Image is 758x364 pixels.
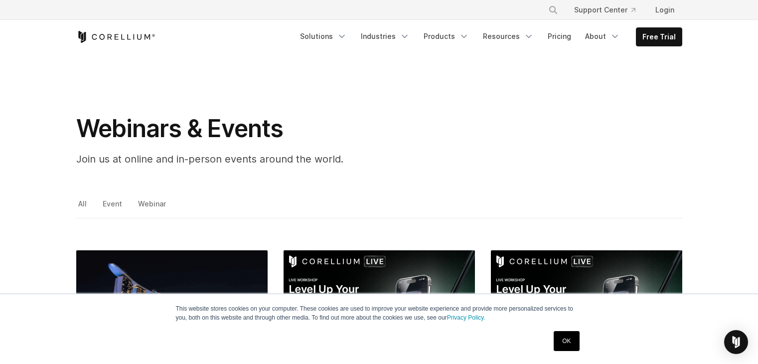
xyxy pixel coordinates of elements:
[579,27,626,45] a: About
[477,27,540,45] a: Resources
[294,27,682,46] div: Navigation Menu
[536,1,682,19] div: Navigation Menu
[447,314,485,321] a: Privacy Policy.
[294,27,353,45] a: Solutions
[418,27,475,45] a: Products
[101,197,126,218] a: Event
[636,28,682,46] a: Free Trial
[724,330,748,354] div: Open Intercom Messenger
[355,27,416,45] a: Industries
[76,114,475,144] h1: Webinars & Events
[136,197,169,218] a: Webinar
[76,152,475,167] p: Join us at online and in-person events around the world.
[566,1,643,19] a: Support Center
[544,1,562,19] button: Search
[542,27,577,45] a: Pricing
[554,331,579,351] a: OK
[176,304,583,322] p: This website stores cookies on your computer. These cookies are used to improve your website expe...
[76,31,155,43] a: Corellium Home
[76,197,90,218] a: All
[647,1,682,19] a: Login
